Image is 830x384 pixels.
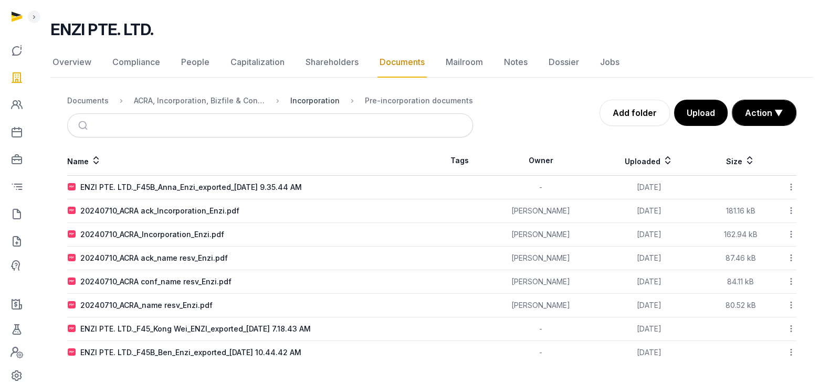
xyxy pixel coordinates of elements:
th: Name [67,146,432,176]
td: [PERSON_NAME] [487,223,594,247]
td: - [487,341,594,365]
button: Upload [674,100,728,126]
img: pdf.svg [68,254,76,262]
div: 20240710_ACRA_Incorporation_Enzi.pdf [80,229,224,240]
td: 80.52 kB [703,294,778,317]
a: Capitalization [228,47,287,78]
a: Overview [50,47,93,78]
h2: ENZI PTE. LTD. [50,20,154,39]
div: Incorporation [290,95,340,106]
span: [DATE] [636,206,661,215]
span: [DATE] [636,324,661,333]
td: 87.46 kB [703,247,778,270]
img: pdf.svg [68,301,76,310]
div: 20240710_ACRA ack_Incorporation_Enzi.pdf [80,206,239,216]
div: 20240710_ACRA ack_name resv_Enzi.pdf [80,253,228,263]
img: pdf.svg [68,278,76,286]
div: ENZI PTE. LTD._F45B_Anna_Enzi_exported_[DATE] 9.35.44 AM [80,182,302,193]
div: 20240710_ACRA conf_name resv_Enzi.pdf [80,276,232,287]
img: pdf.svg [68,325,76,333]
th: Uploaded [594,146,703,176]
img: pdf.svg [68,183,76,191]
div: 20240710_ACRA_name resv_Enzi.pdf [80,300,213,311]
td: [PERSON_NAME] [487,199,594,223]
div: Pre-incorporation documents [365,95,473,106]
span: [DATE] [636,301,661,310]
a: Add folder [600,100,670,126]
div: ENZI PTE. LTD._F45_Kong Wei_ENZI_exported_[DATE] 7.18.43 AM [80,324,311,334]
span: [DATE] [636,277,661,286]
div: ENZI PTE. LTD._F45B_Ben_Enzi_exported_[DATE] 10.44.42 AM [80,347,301,358]
span: [DATE] [636,183,661,191]
td: - [487,317,594,341]
img: pdf.svg [68,230,76,239]
a: Documents [377,47,427,78]
td: 84.11 kB [703,270,778,294]
td: [PERSON_NAME] [487,294,594,317]
div: ACRA, Incorporation, Bizfile & Constitution [134,95,265,106]
td: [PERSON_NAME] [487,270,594,294]
nav: Tabs [50,47,813,78]
span: [DATE] [636,253,661,262]
td: 181.16 kB [703,199,778,223]
a: People [179,47,212,78]
button: Submit [72,114,97,137]
a: Dossier [547,47,581,78]
span: [DATE] [636,348,661,357]
a: Compliance [110,47,162,78]
span: [DATE] [636,230,661,239]
td: 162.94 kB [703,223,778,247]
th: Owner [487,146,594,176]
th: Size [703,146,778,176]
td: [PERSON_NAME] [487,247,594,270]
img: pdf.svg [68,207,76,215]
a: Notes [502,47,530,78]
img: pdf.svg [68,348,76,357]
div: Documents [67,95,109,106]
a: Jobs [598,47,622,78]
nav: Breadcrumb [67,88,473,113]
td: - [487,176,594,199]
th: Tags [432,146,488,176]
a: Shareholders [303,47,361,78]
button: Action ▼ [732,100,796,125]
a: Mailroom [444,47,485,78]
